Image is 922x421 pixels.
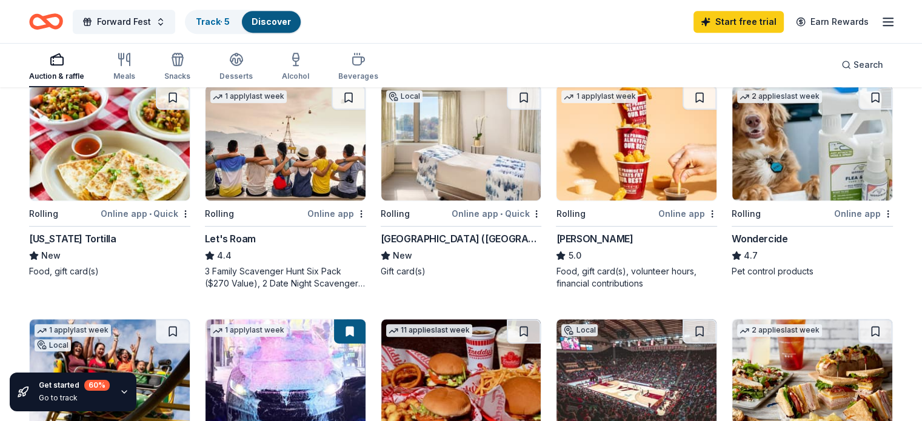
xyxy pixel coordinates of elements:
div: Food, gift card(s) [29,265,190,277]
div: Local [386,90,423,102]
div: 1 apply last week [210,324,287,337]
div: Online app [834,206,893,221]
div: Meals [113,71,135,81]
div: Desserts [219,71,253,81]
div: 3 Family Scavenger Hunt Six Pack ($270 Value), 2 Date Night Scavenger Hunt Two Pack ($130 Value) [205,265,366,290]
div: Auction & raffle [29,71,84,81]
span: New [41,248,61,263]
a: Image for Salamander Resort (Middleburg)LocalRollingOnline app•Quick[GEOGRAPHIC_DATA] ([GEOGRAPHI... [381,85,542,277]
button: Snacks [164,47,190,87]
a: Discover [252,16,291,27]
div: Online app [307,206,366,221]
button: Track· 5Discover [185,10,302,34]
button: Meals [113,47,135,87]
div: Beverages [338,71,378,81]
span: • [500,209,503,219]
span: 4.4 [217,248,232,263]
a: Home [29,7,63,36]
div: Snacks [164,71,190,81]
div: [US_STATE] Tortilla [29,231,116,246]
button: Alcohol [282,47,309,87]
div: 1 apply last week [561,90,638,103]
div: Online app Quick [452,206,541,221]
div: 2 applies last week [737,90,822,103]
div: Online app [658,206,717,221]
span: Search [854,58,883,72]
a: Image for California TortillaRollingOnline app•Quick[US_STATE] TortillaNewFood, gift card(s) [29,85,190,277]
span: • [149,209,152,219]
span: Forward Fest [97,15,151,29]
button: Auction & raffle [29,47,84,87]
div: Go to track [39,393,110,403]
button: Desserts [219,47,253,87]
span: 5.0 [568,248,581,263]
span: 4.7 [744,248,758,263]
a: Image for Wondercide2 applieslast weekRollingOnline appWondercide4.7Pet control products [732,85,893,277]
div: [PERSON_NAME] [556,231,633,246]
div: Online app Quick [101,206,190,221]
div: Rolling [381,207,410,221]
div: Rolling [205,207,234,221]
div: Local [561,324,598,336]
a: Image for Sheetz1 applylast weekRollingOnline app[PERSON_NAME]5.0Food, gift card(s), volunteer ho... [556,85,717,290]
div: Rolling [732,207,761,221]
img: Image for Let's Roam [205,85,366,201]
img: Image for Wondercide [732,85,892,201]
img: Image for Sheetz [556,85,717,201]
div: Gift card(s) [381,265,542,277]
span: New [393,248,412,263]
div: Wondercide [732,231,787,246]
div: 11 applies last week [386,324,472,337]
div: 2 applies last week [737,324,822,337]
div: Food, gift card(s), volunteer hours, financial contributions [556,265,717,290]
a: Track· 5 [196,16,230,27]
button: Search [832,53,893,77]
div: 1 apply last week [210,90,287,103]
div: Pet control products [732,265,893,277]
a: Image for Let's Roam1 applylast weekRollingOnline appLet's Roam4.43 Family Scavenger Hunt Six Pac... [205,85,366,290]
div: Get started [39,380,110,391]
a: Earn Rewards [789,11,876,33]
div: Let's Roam [205,231,256,246]
div: [GEOGRAPHIC_DATA] ([GEOGRAPHIC_DATA]) [381,231,542,246]
button: Forward Fest [73,10,175,34]
div: Local [35,339,71,351]
div: Rolling [556,207,585,221]
a: Start free trial [693,11,784,33]
button: Beverages [338,47,378,87]
div: Rolling [29,207,58,221]
div: Alcohol [282,71,309,81]
div: 1 apply last week [35,324,111,337]
img: Image for Salamander Resort (Middleburg) [381,85,541,201]
img: Image for California Tortilla [30,85,190,201]
div: 60 % [84,380,110,391]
